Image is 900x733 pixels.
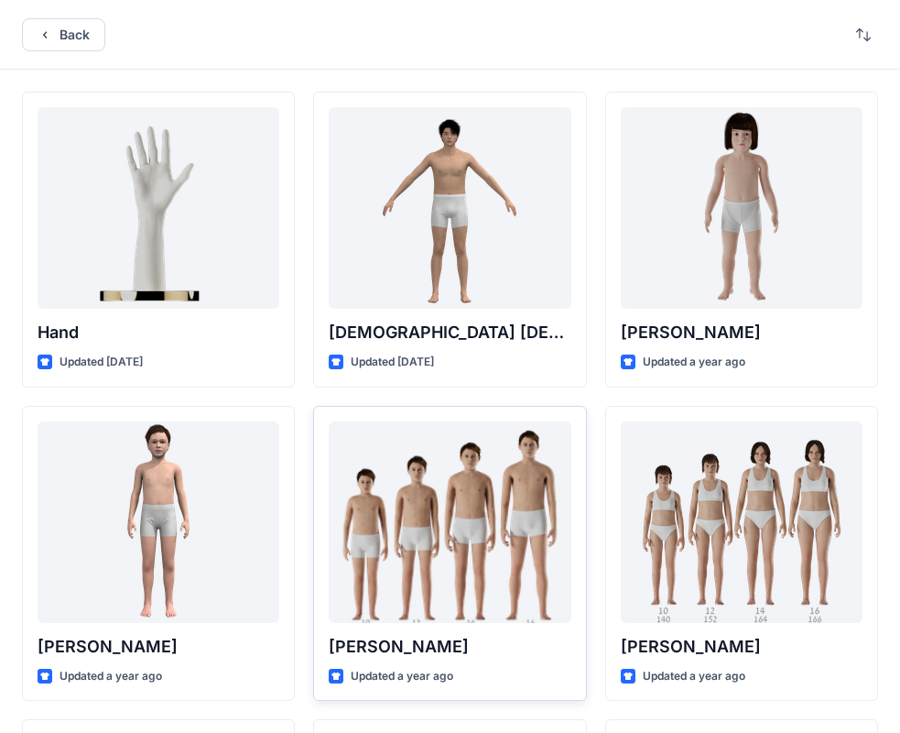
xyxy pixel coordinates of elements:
p: Updated [DATE] [60,353,143,372]
p: [DEMOGRAPHIC_DATA] [DEMOGRAPHIC_DATA] [329,320,570,345]
p: Updated a year ago [351,667,453,686]
p: [PERSON_NAME] [621,320,862,345]
p: Updated a year ago [60,667,162,686]
p: Hand [38,320,279,345]
p: Updated a year ago [643,353,745,372]
a: Charlie [621,107,862,309]
a: Brandon [329,421,570,623]
a: Male Asian [329,107,570,309]
p: Updated a year ago [643,667,745,686]
a: Emil [38,421,279,623]
a: Brenda [621,421,862,623]
p: Updated [DATE] [351,353,434,372]
a: Hand [38,107,279,309]
button: Back [22,18,105,51]
p: [PERSON_NAME] [329,634,570,660]
p: [PERSON_NAME] [38,634,279,660]
p: [PERSON_NAME] [621,634,862,660]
